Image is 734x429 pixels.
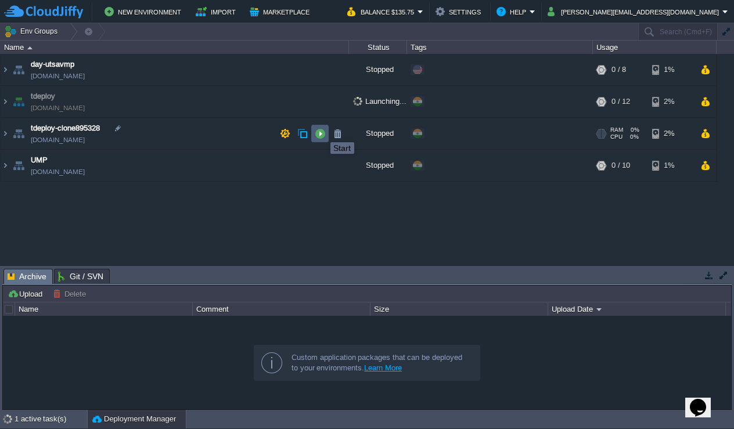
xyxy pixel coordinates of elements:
[4,5,83,19] img: CloudJiffy
[353,97,406,106] span: Launching...
[549,302,725,316] div: Upload Date
[610,134,623,140] span: CPU
[628,127,639,134] span: 0%
[364,363,402,372] a: Learn More
[27,46,33,49] img: AMDAwAAAACH5BAEAAAAALAAAAAABAAEAAAICRAEAOw==
[408,41,592,54] div: Tags
[292,352,470,373] div: Custom application packages that can be deployed to your environments.
[1,86,10,117] img: AMDAwAAAACH5BAEAAAAALAAAAAABAAEAAAICRAEAOw==
[31,122,100,134] a: tdeploy-clone895328
[10,118,27,149] img: AMDAwAAAACH5BAEAAAAALAAAAAABAAEAAAICRAEAOw==
[8,269,46,284] span: Archive
[16,302,192,316] div: Name
[8,289,46,299] button: Upload
[10,86,27,117] img: AMDAwAAAACH5BAEAAAAALAAAAAABAAEAAAICRAEAOw==
[652,86,690,117] div: 2%
[31,102,85,114] a: [DOMAIN_NAME]
[58,269,103,283] span: Git / SVN
[10,54,27,85] img: AMDAwAAAACH5BAEAAAAALAAAAAABAAEAAAICRAEAOw==
[593,41,716,54] div: Usage
[685,383,722,417] iframe: chat widget
[333,143,351,153] div: Start
[349,150,407,181] div: Stopped
[193,302,370,316] div: Comment
[196,5,239,19] button: Import
[1,54,10,85] img: AMDAwAAAACH5BAEAAAAALAAAAAABAAEAAAICRAEAOw==
[31,70,85,82] a: [DOMAIN_NAME]
[652,150,690,181] div: 1%
[4,23,62,39] button: Env Groups
[92,413,176,425] button: Deployment Manager
[627,134,639,140] span: 0%
[15,410,87,428] div: 1 active task(s)
[10,150,27,181] img: AMDAwAAAACH5BAEAAAAALAAAAAABAAEAAAICRAEAOw==
[31,166,85,178] a: [DOMAIN_NAME]
[611,150,630,181] div: 0 / 10
[1,150,10,181] img: AMDAwAAAACH5BAEAAAAALAAAAAABAAEAAAICRAEAOw==
[496,5,530,19] button: Help
[31,91,55,102] a: tdeploy
[347,5,418,19] button: Balance $135.75
[350,41,406,54] div: Status
[436,5,484,19] button: Settings
[652,118,690,149] div: 2%
[31,134,85,146] a: [DOMAIN_NAME]
[53,289,89,299] button: Delete
[1,118,10,149] img: AMDAwAAAACH5BAEAAAAALAAAAAABAAEAAAICRAEAOw==
[31,154,48,166] a: UMP
[371,302,548,316] div: Size
[349,54,407,85] div: Stopped
[31,59,74,70] a: day-utsavmp
[611,54,626,85] div: 0 / 8
[652,54,690,85] div: 1%
[250,5,313,19] button: Marketplace
[610,127,623,134] span: RAM
[611,86,630,117] div: 0 / 12
[548,5,722,19] button: [PERSON_NAME][EMAIL_ADDRESS][DOMAIN_NAME]
[105,5,185,19] button: New Environment
[1,41,348,54] div: Name
[349,118,407,149] div: Stopped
